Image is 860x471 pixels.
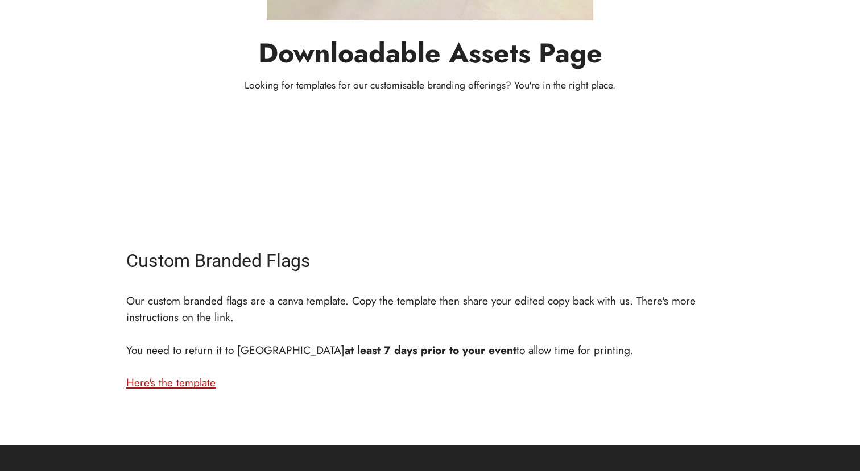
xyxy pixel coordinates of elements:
strong: at least 7 days prior to your event [345,342,516,358]
p: Looking for templates for our customisable branding offerings? You're in the right place. [158,78,702,93]
p: Our custom branded flags are a canva template. Copy the template then share your edited copy back... [126,293,734,391]
a: Here's the template [126,374,216,390]
h4: Custom Branded Flags [126,247,734,274]
strong: Downloadable Assets Page [258,34,602,73]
